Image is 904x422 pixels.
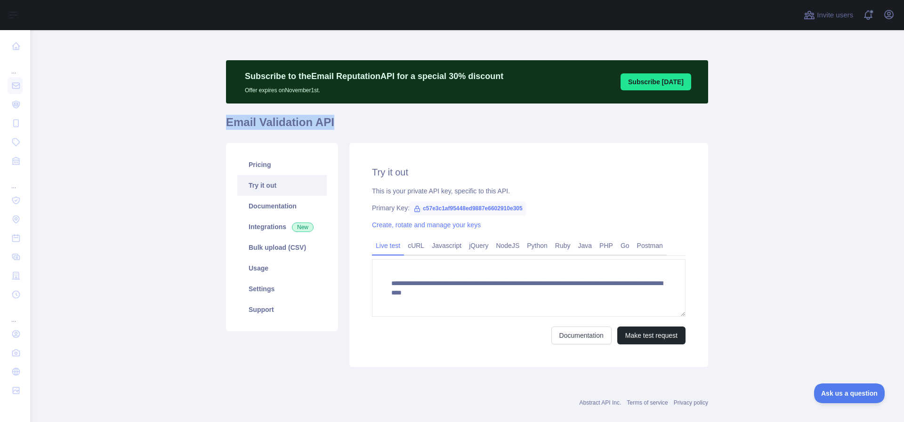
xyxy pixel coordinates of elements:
[372,186,686,196] div: This is your private API key, specific to this API.
[8,171,23,190] div: ...
[237,154,327,175] a: Pricing
[802,8,855,23] button: Invite users
[237,216,327,237] a: Integrations New
[621,73,691,90] button: Subscribe [DATE]
[551,238,574,253] a: Ruby
[237,237,327,258] a: Bulk upload (CSV)
[492,238,523,253] a: NodeJS
[574,238,596,253] a: Java
[465,238,492,253] a: jQuery
[627,399,668,406] a: Terms of service
[237,258,327,279] a: Usage
[237,196,327,216] a: Documentation
[551,326,612,344] a: Documentation
[245,70,503,83] p: Subscribe to the Email Reputation API for a special 30 % discount
[372,166,686,179] h2: Try it out
[237,299,327,320] a: Support
[8,56,23,75] div: ...
[237,175,327,196] a: Try it out
[674,399,708,406] a: Privacy policy
[523,238,551,253] a: Python
[292,223,314,232] span: New
[617,238,633,253] a: Go
[428,238,465,253] a: Javascript
[596,238,617,253] a: PHP
[226,115,708,137] h1: Email Validation API
[633,238,667,253] a: Postman
[580,399,621,406] a: Abstract API Inc.
[8,305,23,324] div: ...
[372,238,404,253] a: Live test
[817,10,853,21] span: Invite users
[245,83,503,94] p: Offer expires on November 1st.
[617,326,686,344] button: Make test request
[237,279,327,299] a: Settings
[372,221,481,229] a: Create, rotate and manage your keys
[410,201,526,215] span: c57e3c1af95448ed9887e6602910e305
[814,383,885,403] iframe: Toggle Customer Support
[404,238,428,253] a: cURL
[372,203,686,213] div: Primary Key:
